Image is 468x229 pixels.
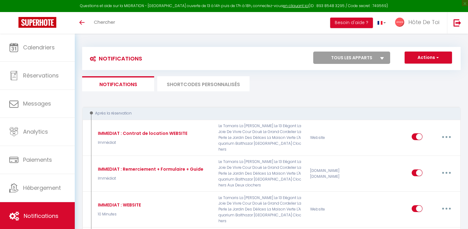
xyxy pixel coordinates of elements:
span: Messages [23,100,51,107]
div: Website [306,123,367,152]
span: Analytics [23,128,48,135]
p: Immédiat [96,140,187,146]
div: IMMEDIAT : WEBSITE [96,202,141,208]
p: Le Tamaris La [PERSON_NAME] Le 13 Elégant La Joie De Vivre Cour Doué Le Grand Cordelier La Perle ... [214,123,306,152]
p: Le Tamaris La [PERSON_NAME] Le 13 Elégant La Joie De Vivre Cour Doué Le Grand Cordelier La Perle ... [214,195,306,224]
img: logout [454,19,461,27]
button: Besoin d'aide ? [330,18,373,28]
button: Actions [405,52,452,64]
span: Chercher [94,19,115,25]
div: IMMEDIAT : Remerciement + Formulaire + Guide [96,166,203,173]
a: en cliquant ici [283,3,309,8]
span: Notifications [24,212,58,220]
p: Le Tamaris La [PERSON_NAME] Le 13 Elégant La Joie De Vivre Cour Doué Le Grand Cordelier La Perle ... [214,159,306,188]
span: Réservations [23,72,59,79]
div: [DOMAIN_NAME] [DOMAIN_NAME] [306,159,367,188]
img: ... [395,18,404,27]
span: Hébergement [23,184,61,192]
img: Super Booking [18,17,56,28]
li: SHORTCODES PERSONNALISÉS [157,76,250,91]
p: 10 Minutes [96,211,141,217]
div: Website [306,195,367,224]
span: Hôte De Toi [408,18,439,26]
p: Immédiat [96,176,203,181]
span: Paiements [23,156,52,164]
div: IMMEDIAT : Contrat de location WEBSITE [96,130,187,137]
a: Chercher [89,12,120,34]
iframe: LiveChat chat widget [442,203,468,229]
h3: Notifications [87,52,142,65]
span: Calendriers [23,44,55,51]
a: ... Hôte De Toi [390,12,447,34]
div: Après la réservation [88,110,448,116]
li: Notifications [82,76,154,91]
